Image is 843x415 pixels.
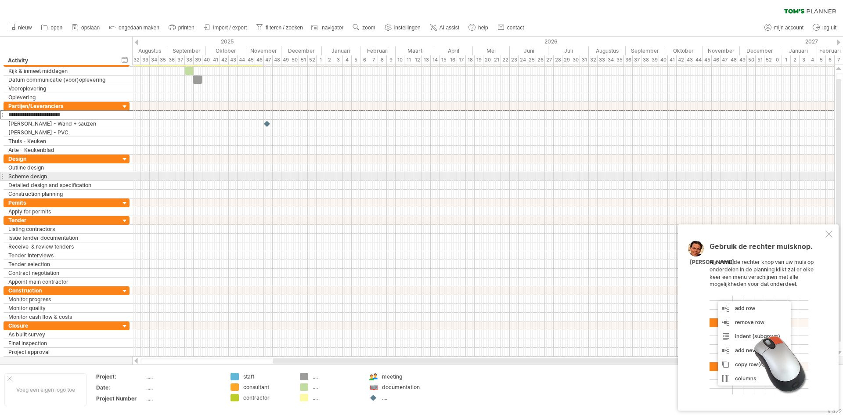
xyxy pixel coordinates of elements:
span: Gebruik de rechter muisknop. [710,242,813,255]
a: nieuw [6,22,34,33]
div: 6 [826,55,835,65]
div: 5 [817,55,826,65]
div: 28 [554,55,562,65]
div: 14 [431,55,440,65]
div: 24 [519,55,527,65]
div: 40 [202,55,211,65]
div: Januari 2026 [322,46,360,55]
div: 51 [756,55,764,65]
div: 43 [685,55,694,65]
div: Pemits [8,198,115,207]
div: Partijen/Leveranciers [8,102,115,110]
a: import / export [202,22,250,33]
div: .... [313,394,360,401]
div: November 2025 [246,46,281,55]
div: Oktober 2025 [206,46,246,55]
div: 50 [747,55,756,65]
span: help [478,25,488,31]
div: ..... [146,373,220,380]
div: 39 [194,55,202,65]
div: Construction [8,286,115,295]
div: 2 [325,55,334,65]
div: Tender interviews [8,251,115,260]
div: 49 [281,55,290,65]
div: 12 [413,55,422,65]
div: Voeg een eigen logo toe [4,373,86,406]
div: Tender selection [8,260,115,268]
div: [PERSON_NAME] - PVC [8,128,115,137]
div: Als u met de rechter knop van uw muis op onderdelen in de planning klikt zal er elke keer een men... [710,243,824,394]
div: documentation [382,383,430,391]
a: mijn account [762,22,806,33]
div: 0 [773,55,782,65]
div: 16 [448,55,457,65]
div: Project Number [96,395,144,402]
div: 33 [598,55,606,65]
div: April 2026 [434,46,473,55]
div: Construction planning [8,190,115,198]
div: 37 [633,55,641,65]
div: Tender [8,216,115,224]
div: 31 [580,55,589,65]
div: Vooroplevering [8,84,115,93]
div: Mei 2026 [473,46,510,55]
div: Februari 2026 [360,46,396,55]
div: 39 [650,55,659,65]
div: Receive & review tenders [8,242,115,251]
div: Date: [96,384,144,391]
span: contact [507,25,524,31]
div: 6 [360,55,369,65]
div: ..... [146,395,220,402]
div: 44 [238,55,246,65]
span: log uit [822,25,836,31]
a: AI assist [428,22,462,33]
span: nieuw [18,25,32,31]
div: 29 [562,55,571,65]
div: 11 [404,55,413,65]
a: instellingen [382,22,423,33]
div: 26 [536,55,545,65]
div: Datum communicatie (voor)oplevering [8,76,115,84]
a: ongedaan maken [107,22,162,33]
div: 52 [764,55,773,65]
div: 45 [246,55,255,65]
div: December 2026 [740,46,780,55]
div: meeting [382,373,430,380]
div: 7 [369,55,378,65]
div: 2 [791,55,800,65]
div: Detailed design and specification [8,181,115,189]
div: 34 [606,55,615,65]
div: consultant [243,383,291,391]
div: 38 [641,55,650,65]
div: 25 [527,55,536,65]
div: [PERSON_NAME] - Wand + sauzen [8,119,115,128]
div: Arte - Keukenblad [8,146,115,154]
div: Scheme design [8,172,115,180]
div: 20 [483,55,492,65]
div: 48 [273,55,281,65]
div: .... [382,394,430,401]
div: .... [313,383,360,391]
span: zoom [362,25,375,31]
div: [PERSON_NAME] [690,259,734,266]
div: .... [313,373,360,380]
div: September 2025 [167,46,206,55]
div: 17 [457,55,466,65]
span: import / export [213,25,247,31]
div: contractor [243,394,291,401]
div: Monitor progress [8,295,115,303]
span: opslaan [81,25,100,31]
a: help [466,22,491,33]
span: filteren / zoeken [266,25,303,31]
div: Juni 2026 [510,46,548,55]
div: 51 [299,55,308,65]
div: 8 [378,55,387,65]
div: Maart 2026 [396,46,434,55]
div: Design [8,155,115,163]
div: Apply for permits [8,207,115,216]
a: navigator [310,22,346,33]
a: contact [495,22,527,33]
div: 18 [466,55,475,65]
div: 2026 [322,37,780,46]
div: 41 [668,55,677,65]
